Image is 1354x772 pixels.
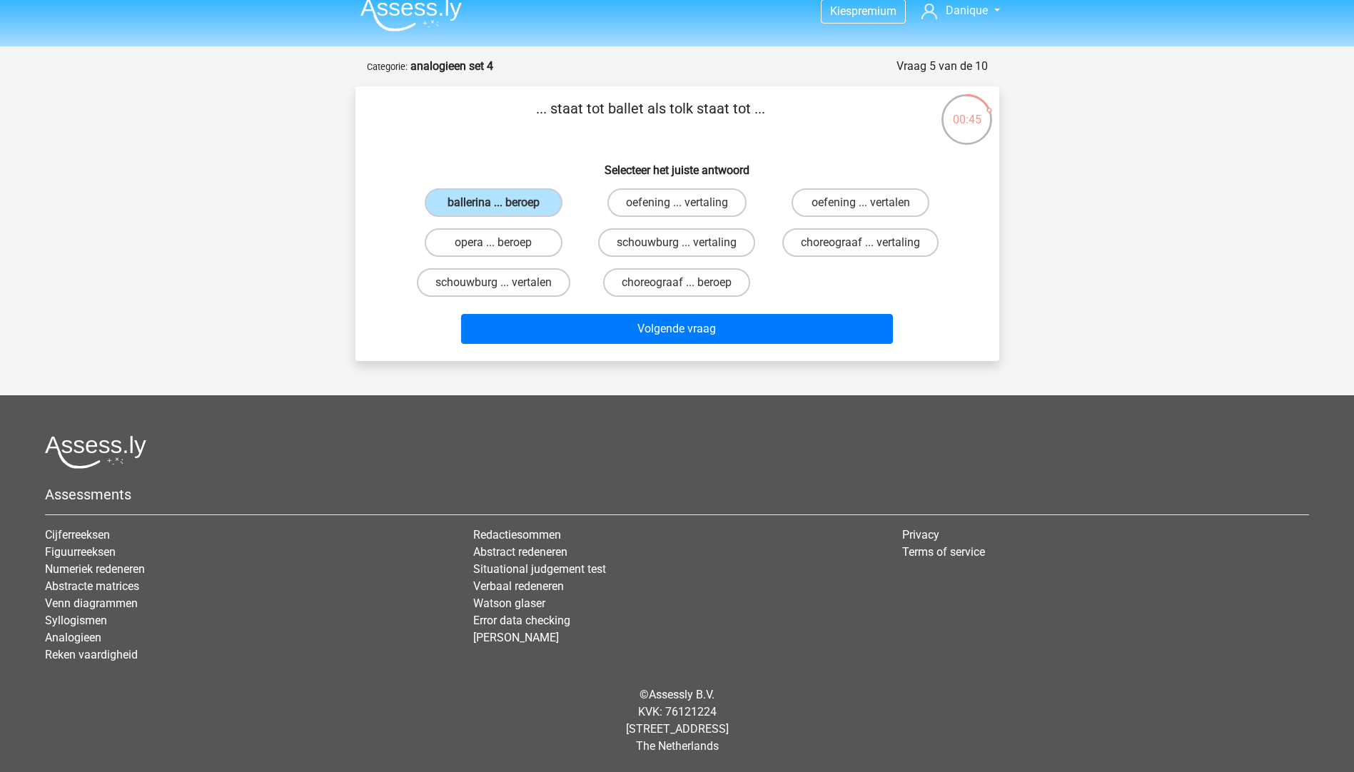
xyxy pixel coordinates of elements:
a: Abstract redeneren [473,545,567,559]
label: opera ... beroep [425,228,562,257]
a: Abstracte matrices [45,579,139,593]
a: Situational judgement test [473,562,606,576]
div: © KVK: 76121224 [STREET_ADDRESS] The Netherlands [34,675,1320,766]
a: Syllogismen [45,614,107,627]
strong: analogieen set 4 [410,59,493,73]
div: Vraag 5 van de 10 [896,58,988,75]
label: choreograaf ... vertaling [782,228,939,257]
a: [PERSON_NAME] [473,631,559,644]
h5: Assessments [45,486,1309,503]
label: schouwburg ... vertalen [417,268,570,297]
span: Kies [830,4,852,18]
a: Assessly B.V. [649,688,714,701]
label: choreograaf ... beroep [603,268,750,297]
a: Danique [916,2,1005,19]
a: Redactiesommen [473,528,561,542]
div: 00:45 [940,93,994,128]
a: Analogieen [45,631,101,644]
a: Error data checking [473,614,570,627]
a: Venn diagrammen [45,596,138,610]
label: schouwburg ... vertaling [598,228,755,257]
a: Reken vaardigheid [45,648,138,661]
a: Cijferreeksen [45,528,110,542]
a: Verbaal redeneren [473,579,564,593]
a: Terms of service [902,545,985,559]
label: ballerina ... beroep [425,188,562,217]
img: Assessly logo [45,435,146,469]
label: oefening ... vertalen [792,188,929,217]
label: oefening ... vertaling [607,188,747,217]
h6: Selecteer het juiste antwoord [378,152,976,177]
span: Danique [946,4,988,17]
a: Figuurreeksen [45,545,116,559]
a: Privacy [902,528,939,542]
a: Watson glaser [473,596,545,610]
span: premium [852,4,896,18]
small: Categorie: [367,61,408,72]
p: ... staat tot ballet als tolk staat tot ... [378,98,923,141]
a: Kiespremium [822,1,905,21]
a: Numeriek redeneren [45,562,145,576]
button: Volgende vraag [461,314,893,344]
